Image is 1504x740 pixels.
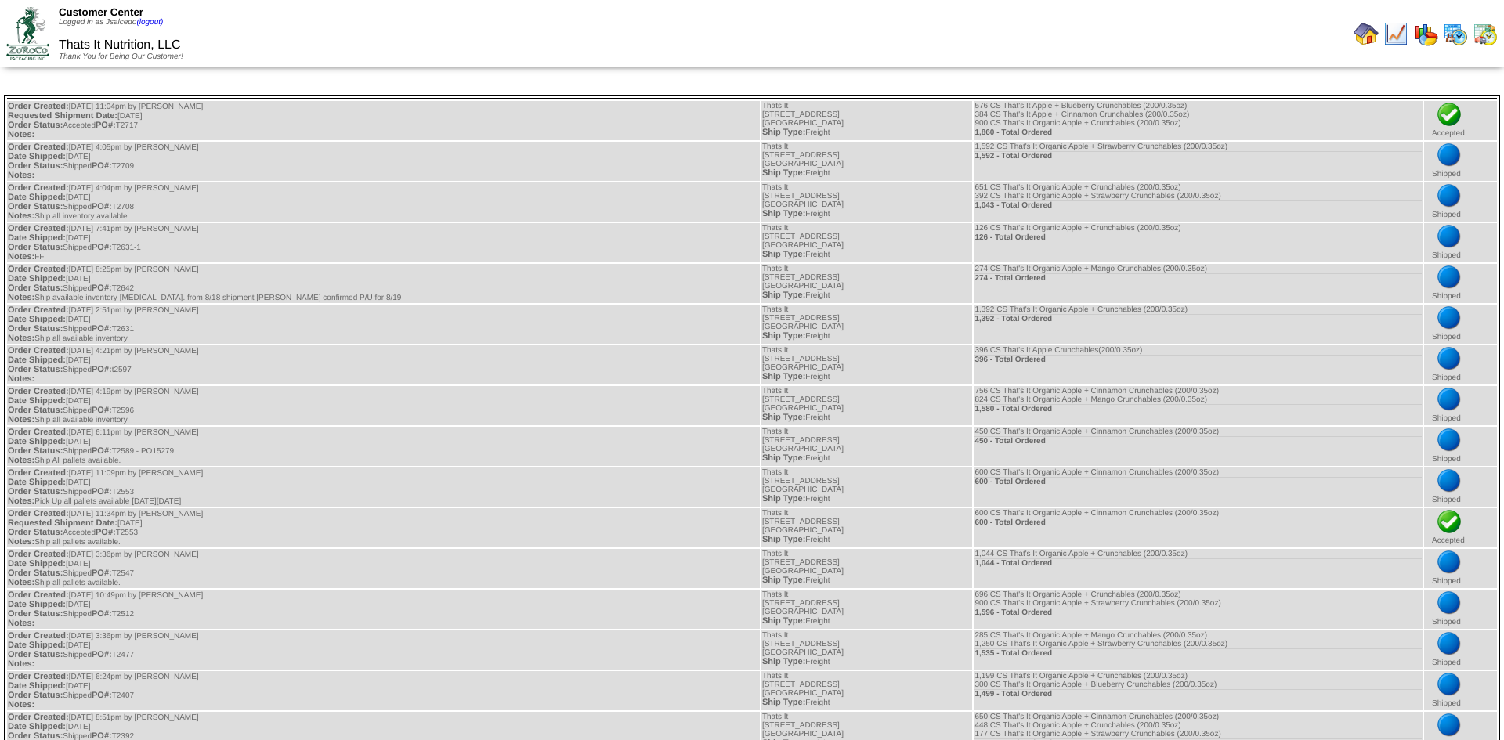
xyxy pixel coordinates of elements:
[8,672,69,681] span: Order Created:
[8,387,69,396] span: Order Created:
[8,609,63,619] span: Order Status:
[974,151,1422,161] div: 1,592 - Total Ordered
[92,569,112,578] span: PO#:
[974,671,1423,710] td: 1,199 CS That's It Organic Apple + Crunchables (200/0.35oz) 300 CS That's It Organic Apple + Blue...
[8,121,63,130] span: Order Status:
[1424,345,1497,384] td: Shipped
[761,386,972,425] td: Thats It [STREET_ADDRESS] [GEOGRAPHIC_DATA] Freight
[8,722,66,731] span: Date Shipped:
[8,600,66,609] span: Date Shipped:
[762,331,805,341] span: Ship Type:
[1413,21,1438,46] img: graph.gif
[1424,142,1497,181] td: Shipped
[8,496,34,506] span: Notes:
[1424,101,1497,140] td: Accepted
[8,569,63,578] span: Order Status:
[1424,386,1497,425] td: Shipped
[1424,508,1497,547] td: Accepted
[1424,630,1497,670] td: Shipped
[974,305,1423,344] td: 1,392 CS That's It Organic Apple + Crunchables (200/0.35oz)
[1437,468,1462,493] img: bluedot.png
[8,233,66,243] span: Date Shipped:
[8,631,69,641] span: Order Created:
[7,590,760,629] td: [DATE] 10:49pm by [PERSON_NAME] [DATE] Shipped T2512
[1437,713,1462,738] img: bluedot.png
[8,252,34,262] span: Notes:
[762,453,805,463] span: Ship Type:
[761,101,972,140] td: Thats It [STREET_ADDRESS] [GEOGRAPHIC_DATA] Freight
[8,334,34,343] span: Notes:
[92,243,112,252] span: PO#:
[974,223,1423,262] td: 126 CS That's It Organic Apple + Crunchables (200/0.35oz)
[8,550,69,559] span: Order Created:
[1424,182,1497,222] td: Shipped
[1354,21,1379,46] img: home.gif
[974,648,1422,658] div: 1,535 - Total Ordered
[92,202,112,211] span: PO#:
[761,264,972,303] td: Thats It [STREET_ADDRESS] [GEOGRAPHIC_DATA] Freight
[1424,671,1497,710] td: Shipped
[8,681,66,691] span: Date Shipped:
[762,209,805,218] span: Ship Type:
[761,223,972,262] td: Thats It [STREET_ADDRESS] [GEOGRAPHIC_DATA] Freight
[1437,387,1462,412] img: bluedot.png
[974,233,1422,242] div: 126 - Total Ordered
[92,365,112,374] span: PO#:
[7,182,760,222] td: [DATE] 4:04pm by [PERSON_NAME] [DATE] Shipped T2708 Ship all inventory available
[762,372,805,381] span: Ship Type:
[1437,631,1462,656] img: bluedot.png
[762,576,805,585] span: Ship Type:
[8,428,69,437] span: Order Created:
[1424,264,1497,303] td: Shipped
[92,487,112,496] span: PO#:
[762,291,805,300] span: Ship Type:
[974,608,1422,617] div: 1,596 - Total Ordered
[1437,346,1462,371] img: bluedot.png
[8,406,63,415] span: Order Status:
[8,193,66,202] span: Date Shipped:
[8,346,69,356] span: Order Created:
[761,182,972,222] td: Thats It [STREET_ADDRESS] [GEOGRAPHIC_DATA] Freight
[8,650,63,659] span: Order Status:
[8,700,34,709] span: Notes:
[8,265,69,274] span: Order Created:
[761,142,972,181] td: Thats It [STREET_ADDRESS] [GEOGRAPHIC_DATA] Freight
[8,283,63,293] span: Order Status:
[1424,549,1497,588] td: Shipped
[8,224,69,233] span: Order Created:
[974,128,1422,137] div: 1,860 - Total Ordered
[92,283,112,293] span: PO#:
[1437,183,1462,208] img: bluedot.png
[1437,305,1462,330] img: bluedot.png
[974,590,1423,629] td: 696 CS That's It Organic Apple + Crunchables (200/0.35oz) 900 CS That's It Organic Apple + Strawb...
[761,305,972,344] td: Thats It [STREET_ADDRESS] [GEOGRAPHIC_DATA] Freight
[1437,143,1462,168] img: bluedot.png
[974,630,1423,670] td: 285 CS That's It Organic Apple + Mango Crunchables (200/0.35oz) 1,250 CS That's It Organic Apple ...
[974,314,1422,323] div: 1,392 - Total Ordered
[974,386,1423,425] td: 756 CS That's It Organic Apple + Cinnamon Crunchables (200/0.35oz) 824 CS That's It Organic Apple...
[974,508,1423,547] td: 600 CS That's It Organic Apple + Cinnamon Crunchables (200/0.35oz)
[1424,427,1497,466] td: Shipped
[762,250,805,259] span: Ship Type:
[92,324,112,334] span: PO#:
[8,713,69,722] span: Order Created:
[761,549,972,588] td: Thats It [STREET_ADDRESS] [GEOGRAPHIC_DATA] Freight
[6,7,49,60] img: ZoRoCo_Logo(Green%26Foil)%20jpg.webp
[8,365,63,374] span: Order Status:
[8,691,63,700] span: Order Status:
[8,590,69,600] span: Order Created:
[1437,509,1462,534] img: check.png
[761,345,972,384] td: Thats It [STREET_ADDRESS] [GEOGRAPHIC_DATA] Freight
[974,182,1423,222] td: 651 CS That's It Organic Apple + Crunchables (200/0.35oz) 392 CS That's It Organic Apple + Strawb...
[8,659,34,669] span: Notes:
[92,406,112,415] span: PO#:
[761,508,972,547] td: Thats It [STREET_ADDRESS] [GEOGRAPHIC_DATA] Freight
[8,619,34,628] span: Notes:
[8,578,34,587] span: Notes:
[762,494,805,504] span: Ship Type:
[7,223,760,262] td: [DATE] 7:41pm by [PERSON_NAME] [DATE] Shipped T2631-1 FF
[1443,21,1468,46] img: calendarprod.gif
[92,691,112,700] span: PO#:
[974,558,1422,568] div: 1,044 - Total Ordered
[7,671,760,710] td: [DATE] 6:24pm by [PERSON_NAME] [DATE] Shipped T2407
